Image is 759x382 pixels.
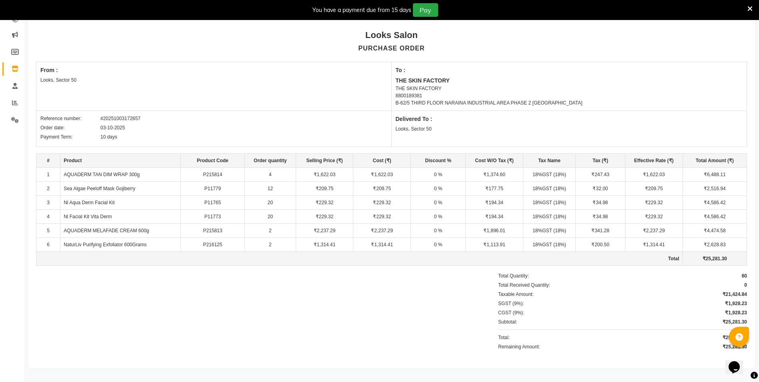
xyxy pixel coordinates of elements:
[36,209,60,223] td: 4
[396,76,743,85] div: THE SKIN FACTORY
[36,251,683,265] td: Total
[396,115,743,123] div: Delivered To :
[60,237,181,251] td: NaturLiv Purifying Exfoliator 600Grams
[576,237,625,251] td: ₹200.50
[498,318,517,326] div: Subtotal:
[411,195,466,209] td: 0 %
[396,66,743,74] div: To :
[498,281,550,289] div: Total Received Quantity:
[411,181,466,195] td: 0 %
[245,237,296,251] td: 2
[36,195,60,209] td: 3
[466,237,523,251] td: ₹1,113.91
[725,309,747,316] div: ₹1,928.23
[180,223,244,237] td: P215813
[576,181,625,195] td: ₹32.00
[353,223,411,237] td: ₹2,237.29
[296,209,353,223] td: ₹229.32
[296,181,353,195] td: ₹209.75
[466,167,523,181] td: ₹1,374.60
[396,92,743,99] div: 8800189381
[466,209,523,223] td: ₹194.34
[723,291,747,298] div: ₹21,424.84
[411,167,466,181] td: 0 %
[523,167,575,181] td: 18%GST (18%)
[576,223,625,237] td: ₹341.28
[498,300,524,307] div: SGST (9%):
[683,209,747,223] td: ₹4,586.42
[100,124,125,131] div: 03-10-2025
[625,223,683,237] td: ₹2,237.29
[60,223,181,237] td: AQUADERM MELAFADE CREAM 600g
[625,195,683,209] td: ₹229.32
[180,181,244,195] td: P11779
[60,167,181,181] td: AQUADERM TAN DIM WRAP 300g
[683,181,747,195] td: ₹2,516.94
[353,237,411,251] td: ₹1,314.41
[180,237,244,251] td: P216125
[100,133,117,141] div: 10 days
[245,153,296,167] th: Order quantity
[723,343,747,350] div: ₹25,281.30
[413,3,438,17] button: Pay
[245,209,296,223] td: 20
[353,167,411,181] td: ₹1,622.03
[353,209,411,223] td: ₹229.32
[683,223,747,237] td: ₹4,474.58
[36,181,60,195] td: 2
[245,181,296,195] td: 12
[683,251,747,265] td: ₹25,281.30
[625,209,683,223] td: ₹229.32
[723,318,747,326] div: ₹25,281.30
[353,153,411,167] th: Cost (₹)
[498,343,540,350] div: Remaining Amount:
[576,167,625,181] td: ₹247.43
[365,28,418,42] div: Looks Salon
[523,153,575,167] th: Tax Name
[411,209,466,223] td: 0 %
[466,153,523,167] th: Cost W/O Tax (₹)
[498,291,534,298] div: Taxable Amount:
[725,350,751,374] iframe: chat widget
[576,195,625,209] td: ₹34.98
[576,153,625,167] th: Tax (₹)
[296,237,353,251] td: ₹1,314.41
[498,334,510,341] div: Total:
[466,195,523,209] td: ₹194.34
[36,167,60,181] td: 1
[36,237,60,251] td: 6
[245,223,296,237] td: 2
[60,153,181,167] th: Product
[523,209,575,223] td: 18%GST (18%)
[625,167,683,181] td: ₹1,622.03
[312,6,411,14] div: You have a payment due from 15 days
[180,167,244,181] td: P215814
[245,167,296,181] td: 4
[744,281,747,289] div: 0
[36,153,60,167] th: #
[523,195,575,209] td: 18%GST (18%)
[396,125,743,133] div: Looks, Sector 50
[683,153,747,167] th: Total Amount (₹)
[60,209,181,223] td: Nl Facial Kit Vita Derm
[40,66,387,74] div: From :
[683,167,747,181] td: ₹6,488.11
[180,209,244,223] td: P11773
[498,272,529,279] div: Total Quantity:
[625,181,683,195] td: ₹209.75
[725,300,747,307] div: ₹1,928.23
[411,153,466,167] th: Discount %
[723,334,747,341] div: ₹25,281.30
[296,167,353,181] td: ₹1,622.03
[40,115,100,122] div: Reference number:
[523,237,575,251] td: 18%GST (18%)
[353,195,411,209] td: ₹229.32
[180,153,244,167] th: Product Code
[40,133,100,141] div: Payment Term:
[296,223,353,237] td: ₹2,237.29
[60,181,181,195] td: Sea Algae Peeloff Mask Gojiberry
[576,209,625,223] td: ₹34.98
[523,223,575,237] td: 18%GST (18%)
[466,181,523,195] td: ₹177.75
[396,85,743,92] div: THE SKIN FACTORY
